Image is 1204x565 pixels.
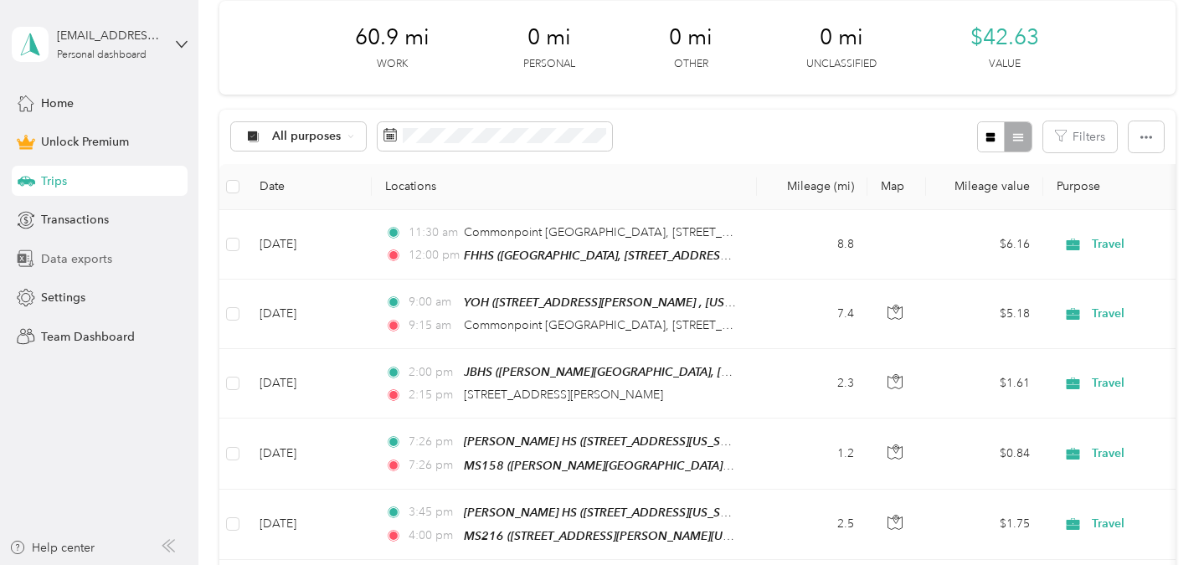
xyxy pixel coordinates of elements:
[820,24,863,51] span: 0 mi
[409,246,456,265] span: 12:00 pm
[355,24,430,51] span: 60.9 mi
[757,280,867,349] td: 7.4
[464,459,921,473] span: MS158 ([PERSON_NAME][GEOGRAPHIC_DATA] M.S. [STREET_ADDRESS][US_STATE])
[464,529,831,543] span: MS216 ([STREET_ADDRESS][PERSON_NAME][US_STATE][US_STATE])
[464,318,779,332] span: Commonpoint [GEOGRAPHIC_DATA], [STREET_ADDRESS]
[41,250,112,268] span: Data exports
[970,24,1039,51] span: $42.63
[41,328,135,346] span: Team Dashboard
[246,349,372,419] td: [DATE]
[464,388,663,402] span: [STREET_ADDRESS][PERSON_NAME]
[757,490,867,560] td: 2.5
[464,295,892,310] span: YOH ([STREET_ADDRESS][PERSON_NAME] , [US_STATE], [GEOGRAPHIC_DATA])
[57,27,162,44] div: [EMAIL_ADDRESS][DOMAIN_NAME]
[409,223,456,242] span: 11:30 am
[464,434,810,449] span: [PERSON_NAME] HS ([STREET_ADDRESS][US_STATE][US_STATE])
[41,172,67,190] span: Trips
[464,506,810,520] span: [PERSON_NAME] HS ([STREET_ADDRESS][US_STATE][US_STATE])
[409,526,456,545] span: 4:00 pm
[1110,471,1204,565] iframe: Everlance-gr Chat Button Frame
[1043,121,1117,152] button: Filters
[926,164,1043,210] th: Mileage value
[246,280,372,349] td: [DATE]
[757,349,867,419] td: 2.3
[246,419,372,489] td: [DATE]
[246,490,372,560] td: [DATE]
[464,365,1019,379] span: JBHS ([PERSON_NAME][GEOGRAPHIC_DATA], [STREET_ADDRESS] , [US_STATE], [GEOGRAPHIC_DATA])
[409,293,456,311] span: 9:00 am
[246,164,372,210] th: Date
[409,363,456,382] span: 2:00 pm
[9,539,95,557] button: Help center
[409,316,456,335] span: 9:15 am
[757,164,867,210] th: Mileage (mi)
[246,210,372,280] td: [DATE]
[377,57,408,72] p: Work
[41,211,109,229] span: Transactions
[669,24,713,51] span: 0 mi
[926,419,1043,489] td: $0.84
[926,280,1043,349] td: $5.18
[409,503,456,521] span: 3:45 pm
[409,456,456,475] span: 7:26 pm
[41,289,85,306] span: Settings
[464,225,779,239] span: Commonpoint [GEOGRAPHIC_DATA], [STREET_ADDRESS]
[41,133,129,151] span: Unlock Premium
[272,131,342,142] span: All purposes
[409,433,456,451] span: 7:26 pm
[674,57,708,72] p: Other
[57,50,147,60] div: Personal dashboard
[464,249,926,263] span: FHHS ([GEOGRAPHIC_DATA], [STREET_ADDRESS] , [US_STATE], [GEOGRAPHIC_DATA])
[806,57,877,72] p: Unclassified
[867,164,926,210] th: Map
[757,210,867,280] td: 8.8
[409,386,456,404] span: 2:15 pm
[926,349,1043,419] td: $1.61
[527,24,571,51] span: 0 mi
[372,164,757,210] th: Locations
[926,490,1043,560] td: $1.75
[757,419,867,489] td: 1.2
[41,95,74,112] span: Home
[523,57,575,72] p: Personal
[926,210,1043,280] td: $6.16
[989,57,1021,72] p: Value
